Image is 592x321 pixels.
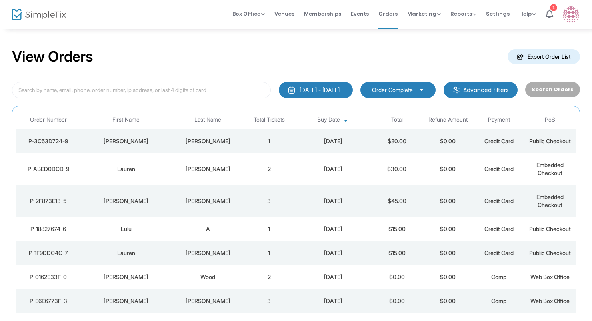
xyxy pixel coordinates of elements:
[297,225,370,233] div: 8/21/2025
[378,4,398,24] span: Orders
[304,4,341,24] span: Memberships
[174,197,242,205] div: Kuklinski
[371,110,422,129] th: Total
[422,110,474,129] th: Refund Amount
[407,10,441,18] span: Marketing
[12,48,93,66] h2: View Orders
[372,86,413,94] span: Order Complete
[18,297,78,305] div: P-E6E6773F-3
[18,137,78,145] div: P-3C53D724-9
[545,116,555,123] span: PoS
[422,185,474,217] td: $0.00
[422,217,474,241] td: $0.00
[18,165,78,173] div: P-ABED0DCD-9
[18,197,78,205] div: P-2F873E13-5
[530,273,570,280] span: Web Box Office
[297,273,370,281] div: 8/21/2025
[550,4,557,11] div: 1
[82,165,170,173] div: Lauren
[422,241,474,265] td: $0.00
[297,165,370,173] div: 8/21/2025
[82,225,170,233] div: Lulu
[484,165,514,172] span: Credit Card
[519,10,536,18] span: Help
[530,297,570,304] span: Web Box Office
[484,197,514,204] span: Credit Card
[491,297,506,304] span: Comp
[18,273,78,281] div: P-0162E33F-0
[18,225,78,233] div: P-18827674-6
[300,86,340,94] div: [DATE] - [DATE]
[317,116,340,123] span: Buy Date
[297,249,370,257] div: 8/21/2025
[18,249,78,257] div: P-1F9DDC4C-7
[529,249,571,256] span: Public Checkout
[491,273,506,280] span: Comp
[371,217,422,241] td: $15.00
[422,153,474,185] td: $0.00
[244,241,295,265] td: 1
[416,86,427,94] button: Select
[371,153,422,185] td: $30.00
[371,241,422,265] td: $15.00
[488,116,510,123] span: Payment
[174,225,242,233] div: A
[371,185,422,217] td: $45.00
[274,4,294,24] span: Venues
[371,289,422,313] td: $0.00
[371,265,422,289] td: $0.00
[82,249,170,257] div: Lauren
[194,116,221,123] span: Last Name
[536,193,564,208] span: Embedded Checkout
[112,116,140,123] span: First Name
[174,297,242,305] div: Corrigan
[371,129,422,153] td: $80.00
[452,86,460,94] img: filter
[174,273,242,281] div: Wood
[244,185,295,217] td: 3
[174,249,242,257] div: Shaffer
[444,82,518,98] m-button: Advanced filters
[529,225,571,232] span: Public Checkout
[529,138,571,144] span: Public Checkout
[422,129,474,153] td: $0.00
[486,4,510,24] span: Settings
[232,10,265,18] span: Box Office
[174,165,242,173] div: Shaffer
[82,297,170,305] div: Lauri
[244,129,295,153] td: 1
[351,4,369,24] span: Events
[244,289,295,313] td: 3
[484,225,514,232] span: Credit Card
[12,82,271,98] input: Search by name, email, phone, order number, ip address, or last 4 digits of card
[297,197,370,205] div: 8/21/2025
[422,265,474,289] td: $0.00
[422,289,474,313] td: $0.00
[244,110,295,129] th: Total Tickets
[297,297,370,305] div: 8/21/2025
[508,49,580,64] m-button: Export Order List
[288,86,296,94] img: monthly
[30,116,67,123] span: Order Number
[484,249,514,256] span: Credit Card
[244,217,295,241] td: 1
[82,137,170,145] div: Deborah
[536,161,564,176] span: Embedded Checkout
[450,10,476,18] span: Reports
[82,197,170,205] div: Lisa
[174,137,242,145] div: Shaffer
[244,153,295,185] td: 2
[343,117,349,123] span: Sortable
[297,137,370,145] div: 8/21/2025
[244,265,295,289] td: 2
[82,273,170,281] div: Rachel
[484,138,514,144] span: Credit Card
[279,82,353,98] button: [DATE] - [DATE]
